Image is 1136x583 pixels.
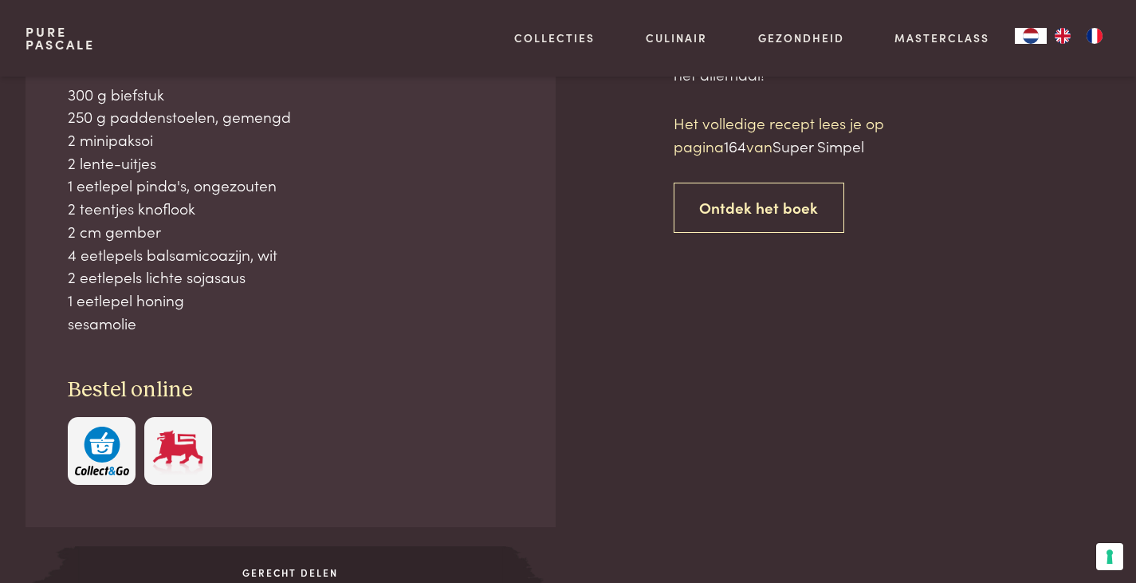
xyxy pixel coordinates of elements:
p: Het volledige recept lees je op pagina van [674,112,945,157]
a: Masterclass [894,30,989,46]
a: PurePascale [26,26,95,51]
div: 250 g paddenstoelen, gemengd [68,105,513,128]
span: 164 [724,135,746,156]
a: FR [1079,28,1110,44]
div: 4 eetlepels balsamicoazijn, wit [68,243,513,266]
div: 2 cm gember [68,220,513,243]
div: sesamolie [68,312,513,335]
div: 1 eetlepel honing [68,289,513,312]
a: EN [1047,28,1079,44]
ul: Language list [1047,28,1110,44]
img: c308188babc36a3a401bcb5cb7e020f4d5ab42f7cacd8327e500463a43eeb86c.svg [75,427,129,475]
a: Collecties [514,30,595,46]
a: Culinair [646,30,707,46]
div: 2 teentjes knoflook [68,197,513,220]
div: Language [1015,28,1047,44]
span: Gerecht delen [75,565,506,580]
div: 1 eetlepel pinda's, ongezouten [68,174,513,197]
img: Delhaize [151,427,205,475]
span: Super Simpel [772,135,864,156]
div: 2 lente-uitjes [68,152,513,175]
aside: Language selected: Nederlands [1015,28,1110,44]
h3: Bestel online [68,376,513,404]
div: 300 g biefstuk [68,83,513,106]
a: NL [1015,28,1047,44]
div: 2 eetlepels lichte sojasaus [68,266,513,289]
button: Uw voorkeuren voor toestemming voor trackingtechnologieën [1096,543,1123,570]
div: 2 minipaksoi [68,128,513,152]
a: Gezondheid [758,30,844,46]
a: Ontdek het boek [674,183,845,233]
